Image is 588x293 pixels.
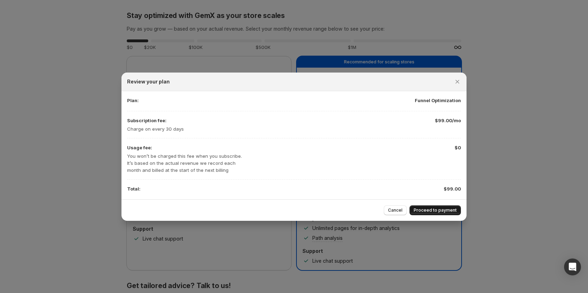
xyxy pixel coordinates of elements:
p: $0 [455,144,461,151]
p: Plan: [127,97,139,104]
p: Subscription fee: [127,117,184,124]
div: Open Intercom Messenger [564,258,581,275]
p: Total: [127,185,140,192]
span: Proceed to payment [414,207,457,213]
p: Charge on every 30 days [127,125,184,132]
h2: Review your plan [127,78,170,85]
p: $99.00 [444,185,461,192]
button: Close [452,77,462,87]
span: Cancel [388,207,402,213]
button: Proceed to payment [409,205,461,215]
p: You won’t be charged this fee when you subscribe. It’s based on the actual revenue we record each... [127,152,243,174]
p: Usage fee: [127,144,243,151]
button: Cancel [384,205,407,215]
p: Funnel Optimization [415,97,461,104]
p: $99.00/mo [435,117,461,124]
